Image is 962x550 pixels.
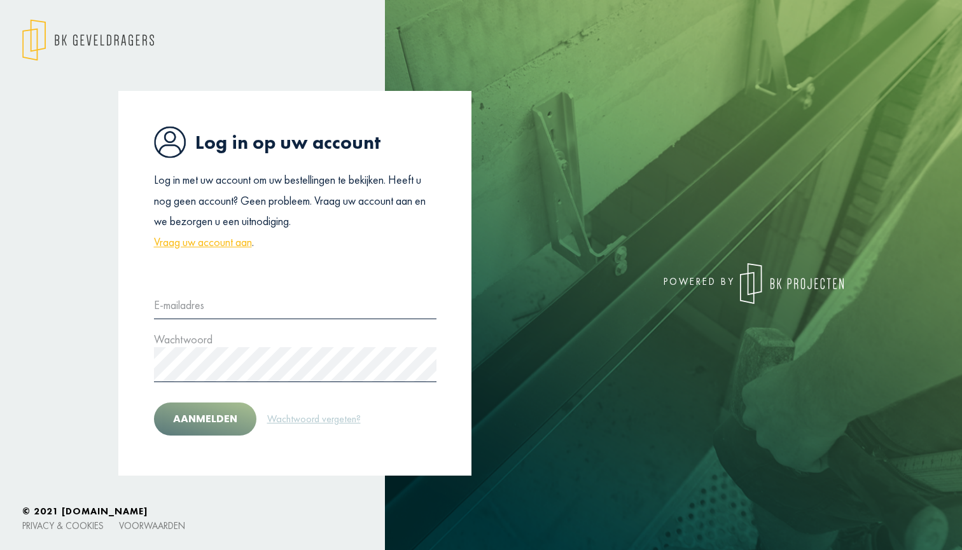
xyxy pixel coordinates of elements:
[154,329,213,350] label: Wachtwoord
[267,411,361,427] a: Wachtwoord vergeten?
[154,402,256,436] button: Aanmelden
[22,505,940,517] h6: © 2021 [DOMAIN_NAME]
[740,263,844,304] img: logo
[154,126,436,158] h1: Log in op uw account
[491,263,844,304] div: powered by
[22,519,104,532] a: Privacy & cookies
[154,232,252,252] a: Vraag uw account aan
[119,519,185,532] a: Voorwaarden
[154,126,186,158] img: icon
[22,19,154,61] img: logo
[154,170,436,252] p: Log in met uw account om uw bestellingen te bekijken. Heeft u nog geen account? Geen probleem. Vr...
